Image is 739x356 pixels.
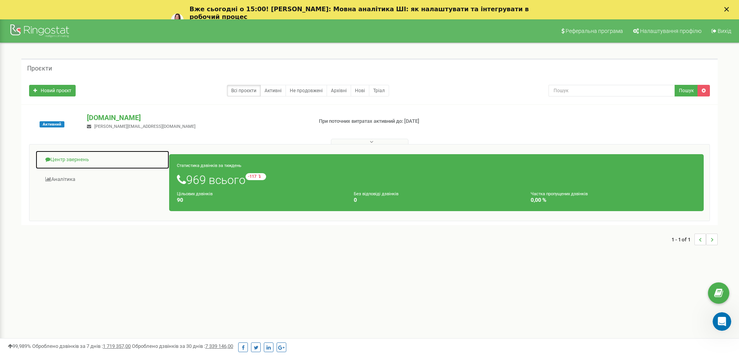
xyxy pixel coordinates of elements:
[327,85,351,96] a: Архівні
[672,226,718,253] nav: ...
[354,197,519,203] h4: 0
[35,150,170,169] a: Центр звернень
[640,28,701,34] span: Налаштування профілю
[246,173,266,180] small: -117
[132,343,233,349] span: Оброблено дзвінків за 30 днів :
[177,197,342,203] h4: 90
[27,65,52,72] h5: Проєкти
[531,197,696,203] h4: 0,00 %
[103,343,131,349] u: 1 719 357,00
[35,170,170,189] a: Аналiтика
[566,28,623,34] span: Реферальна програма
[556,19,627,43] a: Реферальна програма
[713,312,731,331] iframe: Intercom live chat
[29,85,76,96] a: Новий проєкт
[354,191,398,196] small: Без відповіді дзвінків
[227,85,261,96] a: Всі проєкти
[549,85,675,96] input: Пошук
[94,124,196,129] span: [PERSON_NAME][EMAIL_ADDRESS][DOMAIN_NAME]
[32,343,131,349] span: Оброблено дзвінків за 7 днів :
[260,85,286,96] a: Активні
[177,191,213,196] small: Цільових дзвінків
[531,191,588,196] small: Частка пропущених дзвінків
[8,343,31,349] span: 99,989%
[40,121,64,127] span: Активний
[319,118,480,125] p: При поточних витратах активний до: [DATE]
[718,28,731,34] span: Вихід
[675,85,698,96] button: Пошук
[177,173,696,186] h1: 969 всього
[706,19,735,43] a: Вихід
[205,343,233,349] u: 7 339 146,00
[87,113,306,123] p: [DOMAIN_NAME]
[672,234,694,245] span: 1 - 1 of 1
[171,14,183,26] img: Profile image for Yuliia
[177,163,241,168] small: Статистика дзвінків за тиждень
[724,7,732,12] div: Закрити
[351,85,369,96] a: Нові
[369,85,389,96] a: Тріал
[286,85,327,96] a: Не продовжені
[190,5,529,21] b: Вже сьогодні о 15:00! [PERSON_NAME]: Мовна аналітика ШІ: як налаштувати та інтегрувати в робочий ...
[628,19,705,43] a: Налаштування профілю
